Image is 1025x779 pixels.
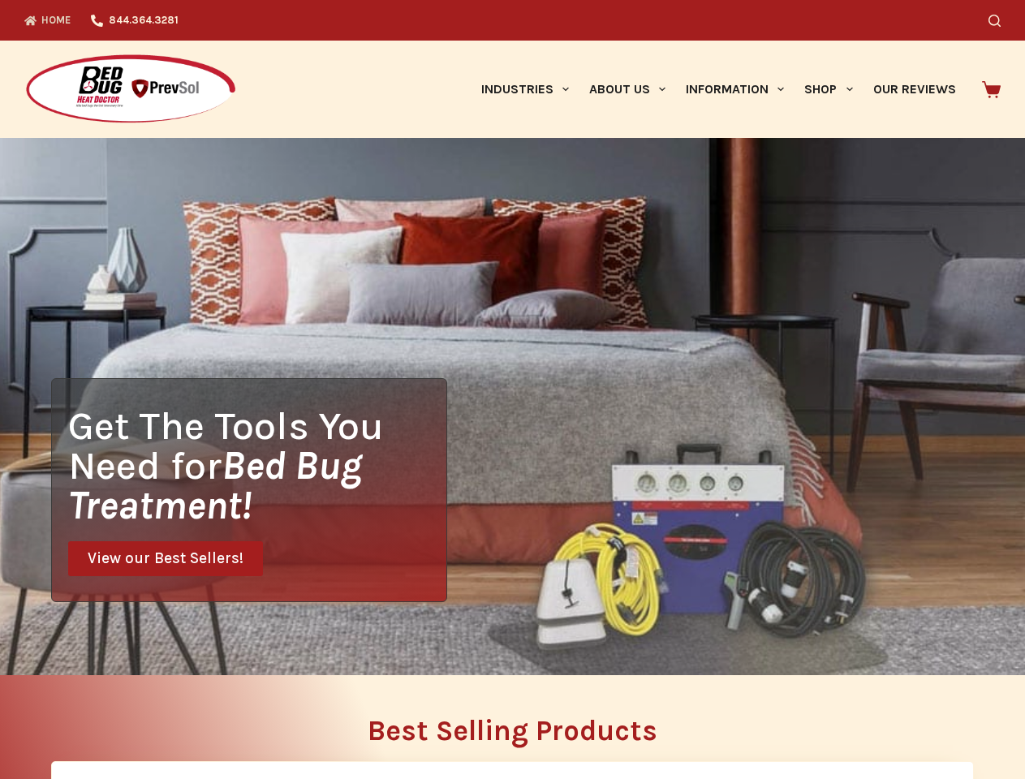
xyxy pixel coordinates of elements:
a: Our Reviews [863,41,966,138]
h1: Get The Tools You Need for [68,406,446,525]
button: Search [988,15,1001,27]
span: View our Best Sellers! [88,551,243,566]
a: Information [676,41,795,138]
a: Shop [795,41,863,138]
a: About Us [579,41,675,138]
nav: Primary [471,41,966,138]
img: Prevsol/Bed Bug Heat Doctor [24,54,237,126]
a: View our Best Sellers! [68,541,263,576]
h2: Best Selling Products [51,717,974,745]
i: Bed Bug Treatment! [68,442,362,528]
a: Industries [471,41,579,138]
